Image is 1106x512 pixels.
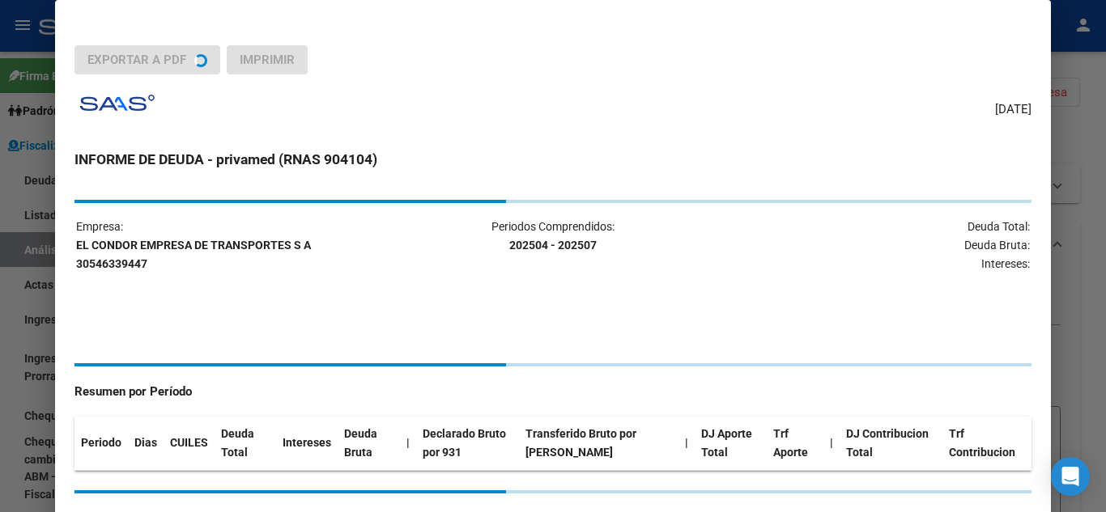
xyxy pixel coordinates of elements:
[995,100,1032,119] span: [DATE]
[87,53,186,67] span: Exportar a PDF
[678,417,695,470] th: |
[74,149,1031,170] h3: INFORME DE DEUDA - privamed (RNAS 904104)
[394,218,711,255] p: Periodos Comprendidos:
[74,383,1031,401] h4: Resumen por Período
[227,45,308,74] button: Imprimir
[74,417,128,470] th: Periodo
[823,417,840,470] th: |
[767,417,823,470] th: Trf Aporte
[76,239,311,270] strong: EL CONDOR EMPRESA DE TRANSPORTES S A 30546339447
[713,218,1030,273] p: Deuda Total: Deuda Bruta: Intereses:
[164,417,215,470] th: CUILES
[695,417,766,470] th: DJ Aporte Total
[400,417,416,470] th: |
[840,417,942,470] th: DJ Contribucion Total
[74,45,220,74] button: Exportar a PDF
[416,417,519,470] th: Declarado Bruto por 931
[519,417,678,470] th: Transferido Bruto por [PERSON_NAME]
[338,417,400,470] th: Deuda Bruta
[128,417,164,470] th: Dias
[276,417,338,470] th: Intereses
[1051,457,1090,496] div: Open Intercom Messenger
[509,239,597,252] strong: 202504 - 202507
[215,417,276,470] th: Deuda Total
[240,53,295,67] span: Imprimir
[76,218,393,273] p: Empresa:
[942,417,1032,470] th: Trf Contribucion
